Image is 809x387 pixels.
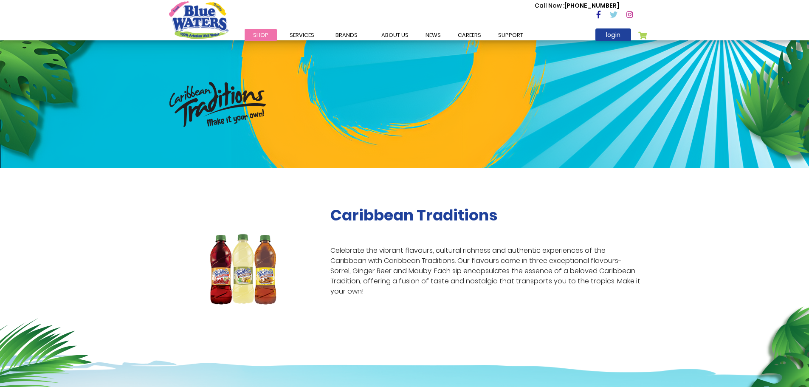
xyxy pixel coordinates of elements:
[169,1,228,39] a: store logo
[373,29,417,41] a: about us
[330,246,640,297] p: Celebrate the vibrant flavours, cultural richness and authentic experiences of the Caribbean with...
[417,29,449,41] a: News
[335,31,358,39] span: Brands
[449,29,490,41] a: careers
[595,28,631,41] a: login
[490,29,532,41] a: support
[253,31,268,39] span: Shop
[535,1,564,10] span: Call Now :
[535,1,619,10] p: [PHONE_NUMBER]
[330,206,640,224] h2: Caribbean Traditions
[290,31,314,39] span: Services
